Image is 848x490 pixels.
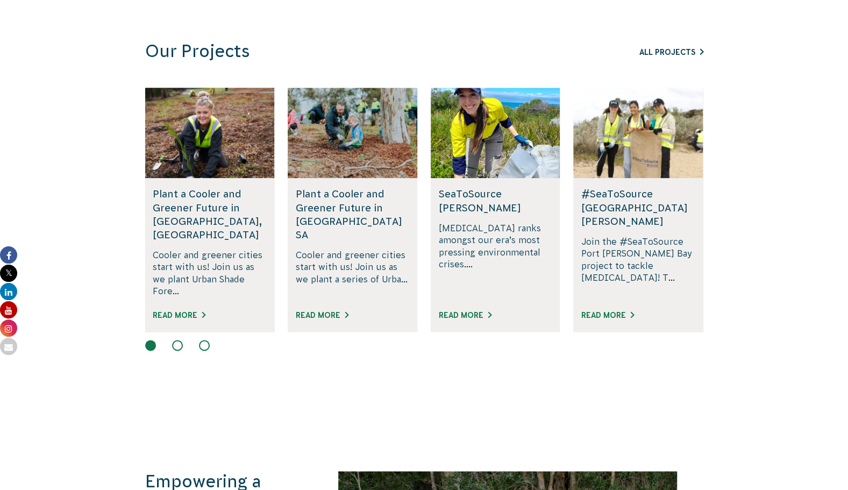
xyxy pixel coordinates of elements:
a: All Projects [639,48,703,56]
h5: #SeaToSource [GEOGRAPHIC_DATA][PERSON_NAME] [581,187,695,228]
a: Read More [153,311,205,319]
h5: SeaToSource [PERSON_NAME] [439,187,552,214]
a: Read More [439,311,491,319]
p: Cooler and greener cities start with us! Join us as we plant a series of Urba... [296,249,409,297]
p: Cooler and greener cities start with us! Join us as we plant Urban Shade Fore... [153,249,266,297]
h3: Our Projects [145,41,558,62]
a: Read More [296,311,348,319]
h5: Plant a Cooler and Greener Future in [GEOGRAPHIC_DATA], [GEOGRAPHIC_DATA] [153,187,266,242]
p: Join the #SeaToSource Port [PERSON_NAME] Bay project to tackle [MEDICAL_DATA]! T... [581,236,695,297]
h5: Plant a Cooler and Greener Future in [GEOGRAPHIC_DATA] SA [296,187,409,242]
a: Read More [581,311,634,319]
p: [MEDICAL_DATA] ranks amongst our era’s most pressing environmental crises.... [439,222,552,297]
